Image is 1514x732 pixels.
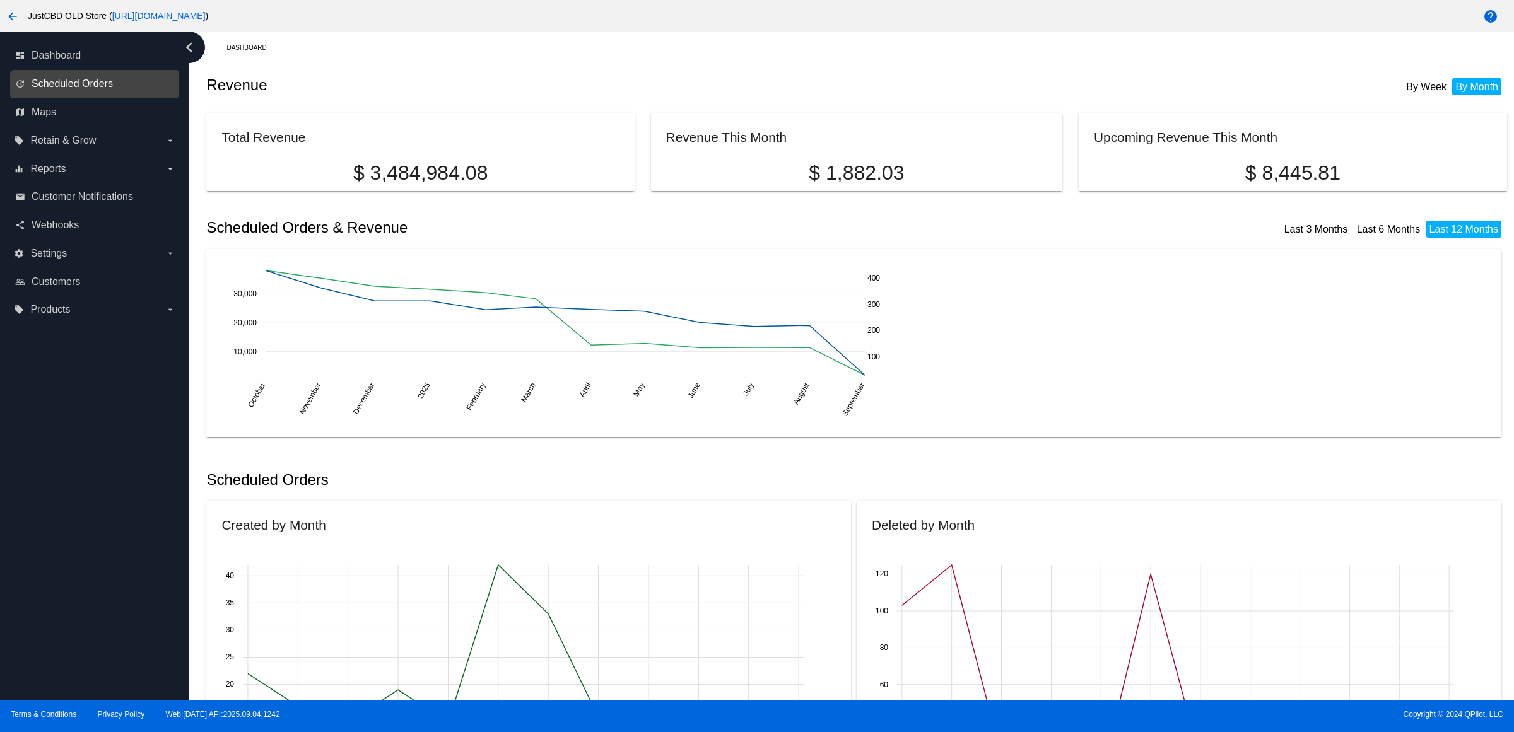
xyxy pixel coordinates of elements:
[15,277,25,287] i: people_outline
[880,680,889,689] text: 60
[221,518,326,532] h2: Created by Month
[206,219,857,236] h2: Scheduled Orders & Revenue
[165,248,175,259] i: arrow_drop_down
[112,11,206,21] a: [URL][DOMAIN_NAME]
[867,274,880,282] text: 400
[666,161,1048,185] p: $ 1,882.03
[792,381,811,406] text: August
[98,710,145,719] a: Privacy Policy
[632,381,647,398] text: May
[15,102,175,122] a: map Maps
[876,607,888,615] text: 100
[1357,224,1421,235] a: Last 6 Months
[28,11,208,21] span: JustCBD OLD Store ( )
[221,130,305,144] h2: Total Revenue
[206,471,857,489] h2: Scheduled Orders
[867,299,880,308] text: 300
[226,599,235,608] text: 35
[221,161,619,185] p: $ 3,484,984.08
[880,644,889,653] text: 80
[226,626,235,635] text: 30
[165,136,175,146] i: arrow_drop_down
[247,381,267,409] text: October
[15,192,25,202] i: email
[465,381,488,412] text: February
[5,9,20,24] mat-icon: arrow_back
[15,50,25,61] i: dashboard
[226,38,278,57] a: Dashboard
[226,653,235,662] text: 25
[234,289,257,298] text: 30,000
[1094,161,1491,185] p: $ 8,445.81
[1483,9,1498,24] mat-icon: help
[15,220,25,230] i: share
[30,135,96,146] span: Retain & Grow
[15,107,25,117] i: map
[11,710,76,719] a: Terms & Conditions
[416,381,433,400] text: 2025
[686,381,702,400] text: June
[226,680,235,689] text: 20
[234,318,257,327] text: 20,000
[32,50,81,61] span: Dashboard
[15,74,175,94] a: update Scheduled Orders
[206,76,857,94] h2: Revenue
[1094,130,1277,144] h2: Upcoming Revenue This Month
[32,219,79,231] span: Webhooks
[179,37,199,57] i: chevron_left
[226,572,235,581] text: 40
[15,215,175,235] a: share Webhooks
[15,79,25,89] i: update
[867,352,880,361] text: 100
[876,570,888,579] text: 120
[666,130,787,144] h2: Revenue This Month
[872,518,975,532] h2: Deleted by Month
[30,304,70,315] span: Products
[165,305,175,315] i: arrow_drop_down
[741,381,756,397] text: July
[15,187,175,207] a: email Customer Notifications
[351,381,377,415] text: December
[1284,224,1348,235] a: Last 3 Months
[1452,78,1501,95] li: By Month
[520,381,538,404] text: March
[14,248,24,259] i: settings
[14,164,24,174] i: equalizer
[30,163,66,175] span: Reports
[841,381,867,417] text: September
[32,107,56,118] span: Maps
[32,191,133,202] span: Customer Notifications
[578,381,593,398] text: April
[15,45,175,66] a: dashboard Dashboard
[14,136,24,146] i: local_offer
[867,326,880,335] text: 200
[32,276,80,288] span: Customers
[14,305,24,315] i: local_offer
[298,381,323,415] text: November
[1429,224,1498,235] a: Last 12 Months
[15,272,175,292] a: people_outline Customers
[30,248,67,259] span: Settings
[166,710,280,719] a: Web:[DATE] API:2025.09.04.1242
[32,78,113,90] span: Scheduled Orders
[768,710,1503,719] span: Copyright © 2024 QPilot, LLC
[165,164,175,174] i: arrow_drop_down
[234,347,257,356] text: 10,000
[1403,78,1450,95] li: By Week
